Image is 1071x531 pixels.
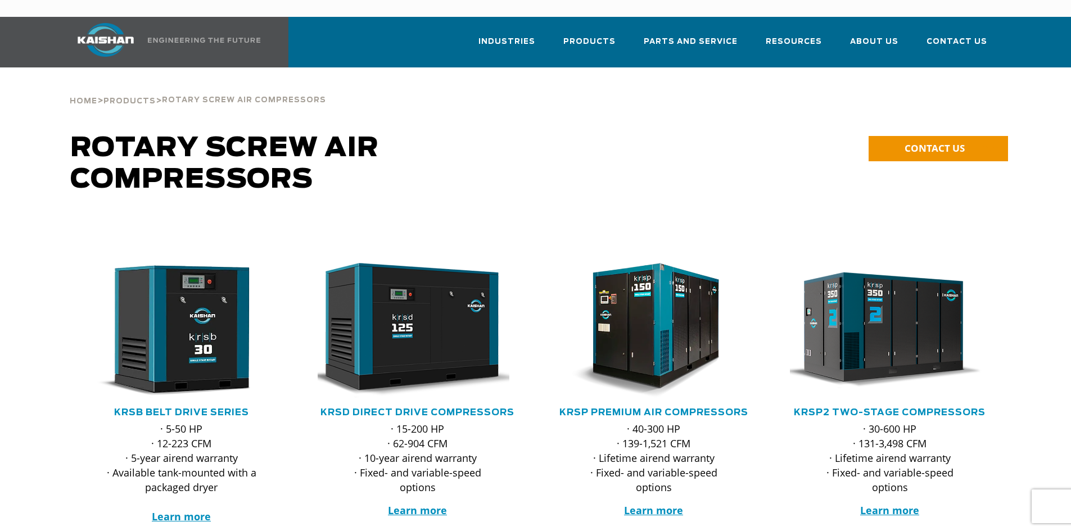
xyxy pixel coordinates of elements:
img: kaishan logo [64,23,148,57]
span: Resources [766,35,822,48]
a: About Us [850,27,898,65]
a: Parts and Service [644,27,738,65]
span: Parts and Service [644,35,738,48]
a: Learn more [860,503,919,517]
img: krsp350 [781,263,982,398]
a: Learn more [624,503,683,517]
a: Industries [478,27,535,65]
div: krsb30 [82,263,282,398]
a: Home [70,96,97,106]
span: Home [70,98,97,105]
span: Contact Us [927,35,987,48]
img: Engineering the future [148,38,260,43]
a: Products [563,27,616,65]
div: krsp350 [790,263,990,398]
a: Products [103,96,156,106]
a: Kaishan USA [64,17,263,67]
a: Learn more [152,510,211,523]
img: krsb30 [73,263,273,398]
p: · 30-600 HP · 131-3,498 CFM · Lifetime airend warranty · Fixed- and variable-speed options [812,421,968,494]
span: Products [103,98,156,105]
span: Products [563,35,616,48]
a: CONTACT US [869,136,1008,161]
a: Learn more [388,503,447,517]
span: Rotary Screw Air Compressors [162,97,326,104]
img: krsp150 [545,263,745,398]
a: Resources [766,27,822,65]
a: Contact Us [927,27,987,65]
div: > > [70,67,326,110]
span: Rotary Screw Air Compressors [70,135,379,193]
div: krsp150 [554,263,754,398]
a: KRSP Premium Air Compressors [559,408,748,417]
span: Industries [478,35,535,48]
p: · 5-50 HP · 12-223 CFM · 5-year airend warranty · Available tank-mounted with a packaged dryer [104,421,259,524]
a: KRSD Direct Drive Compressors [320,408,514,417]
div: krsd125 [318,263,518,398]
span: CONTACT US [905,142,965,155]
img: krsd125 [309,263,509,398]
span: About Us [850,35,898,48]
a: KRSP2 Two-Stage Compressors [794,408,986,417]
a: KRSB Belt Drive Series [114,408,249,417]
p: · 15-200 HP · 62-904 CFM · 10-year airend warranty · Fixed- and variable-speed options [340,421,495,494]
p: · 40-300 HP · 139-1,521 CFM · Lifetime airend warranty · Fixed- and variable-speed options [576,421,731,494]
